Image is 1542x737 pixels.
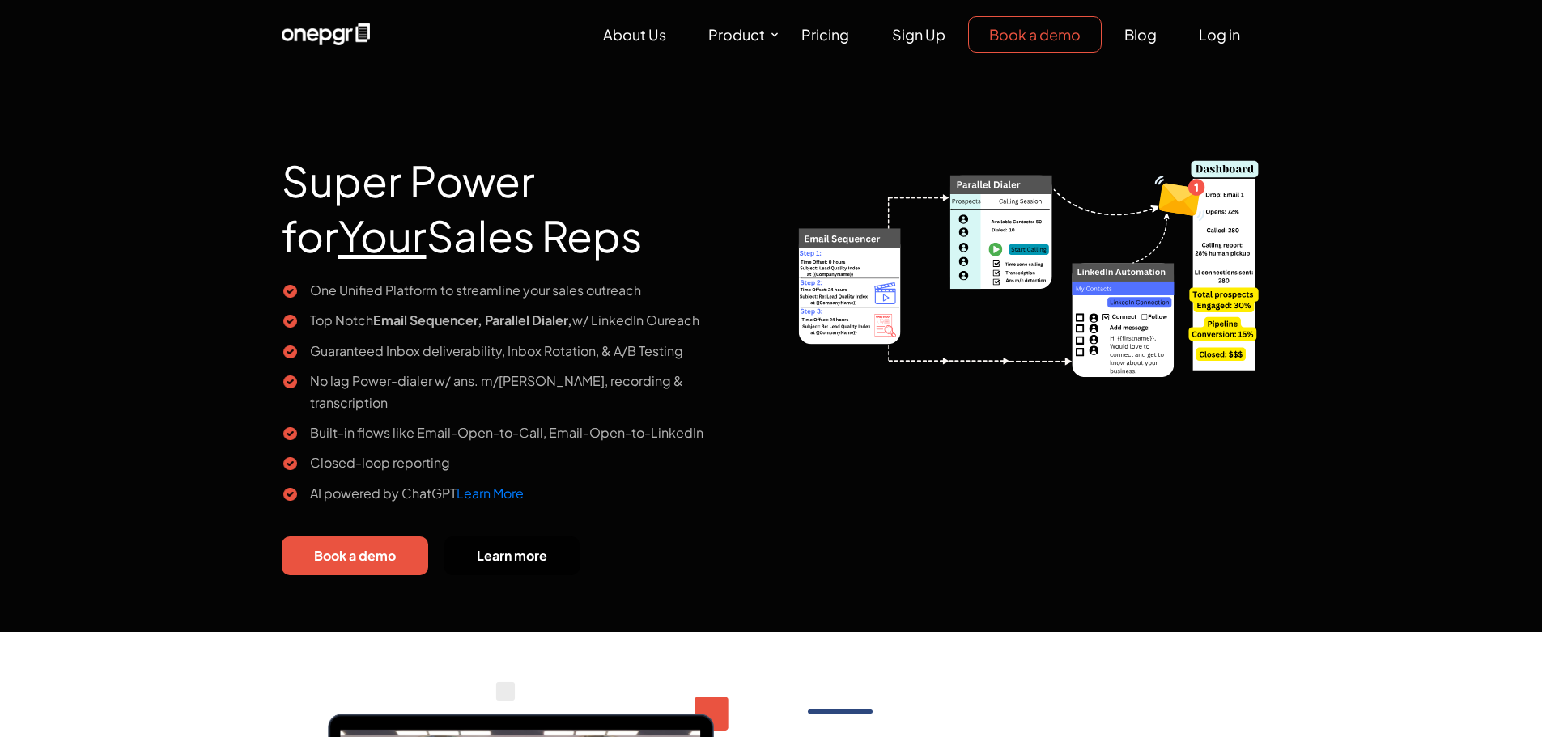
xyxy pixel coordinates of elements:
a: Learn more [444,536,580,576]
li: Guaranteed Inbox deliverability, Inbox Rotation, & A/B Testing [282,340,759,362]
a: Sign Up [872,17,966,52]
u: Your [338,209,427,262]
a: About Us [583,17,686,52]
a: Book a demo [282,536,428,576]
li: Closed-loop reporting [282,451,759,473]
b: Email Sequencer, Parallel Dialer, [373,311,572,328]
li: Top Notch w/ LinkedIn Oureach [282,309,759,331]
li: AI powered by ChatGPT [282,482,759,504]
a: Blog [1104,17,1177,52]
li: One Unified Platform to streamline your sales outreach [282,279,759,301]
a: Product [688,17,781,52]
a: Learn More [457,485,524,502]
a: Pricing [781,17,869,52]
li: No lag Power-dialer w/ ans. m/[PERSON_NAME], recording & transcription [282,370,759,413]
h1: Super Power for Sales Reps [282,113,759,279]
a: Log in [1179,17,1260,52]
a: Book a demo [968,16,1102,53]
img: multi-channel [784,113,1261,382]
li: Built-in flows like Email-Open-to-Call, Email-Open-to-LinkedIn [282,421,759,443]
